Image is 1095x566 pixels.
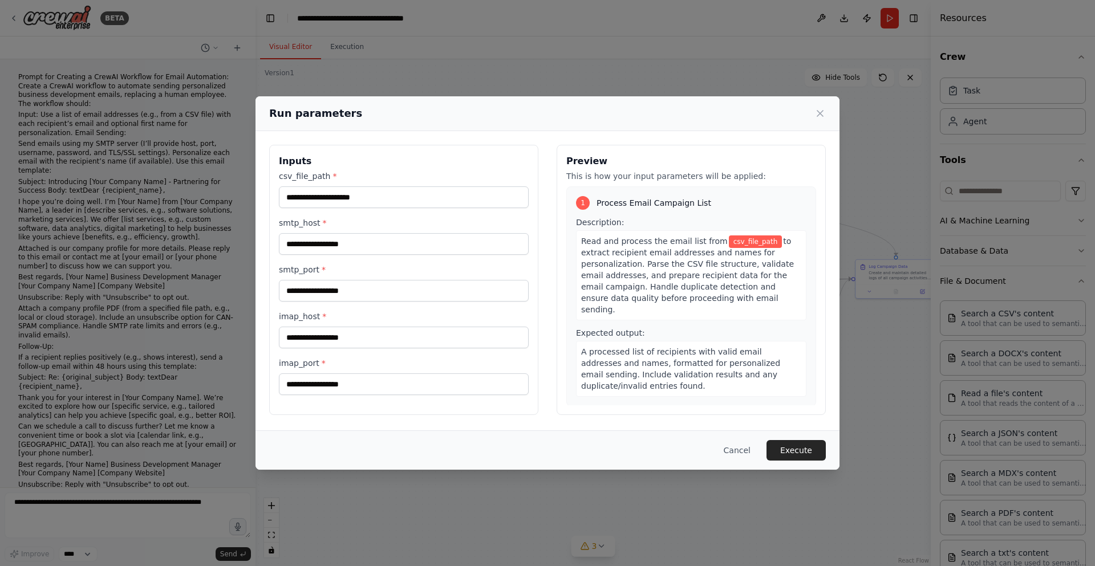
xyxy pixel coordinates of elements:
span: Variable: csv_file_path [729,235,782,248]
button: Cancel [715,440,760,461]
label: smtp_host [279,217,529,229]
label: imap_host [279,311,529,322]
span: Expected output: [576,328,645,337]
p: This is how your input parameters will be applied: [566,170,816,182]
label: imap_port [279,357,529,369]
span: A processed list of recipients with valid email addresses and names, formatted for personalized e... [581,347,780,390]
h2: Run parameters [269,105,362,121]
label: smtp_port [279,264,529,275]
span: Process Email Campaign List [597,197,711,209]
h3: Inputs [279,154,529,168]
span: to extract recipient email addresses and names for personalization. Parse the CSV file structure,... [581,237,794,314]
span: Description: [576,218,624,227]
span: Read and process the email list from [581,237,728,246]
div: 1 [576,196,590,210]
button: Execute [766,440,826,461]
h3: Preview [566,154,816,168]
label: csv_file_path [279,170,529,182]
